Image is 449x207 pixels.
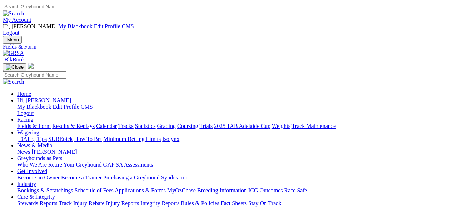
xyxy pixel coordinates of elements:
a: Logout [3,30,19,36]
a: Racing [17,117,33,123]
a: Weights [272,123,290,129]
a: Home [17,91,31,97]
a: Get Involved [17,168,47,174]
a: My Account [3,17,31,23]
a: Fields & Form [3,44,446,50]
a: How To Bet [74,136,102,142]
a: Results & Replays [52,123,95,129]
a: My Blackbook [58,23,93,29]
a: Applications & Forms [115,187,166,193]
div: News & Media [17,149,446,155]
a: Race Safe [284,187,307,193]
a: Minimum Betting Limits [103,136,161,142]
input: Search [3,71,66,79]
div: Hi, [PERSON_NAME] [17,104,446,117]
div: Get Involved [17,174,446,181]
a: My Blackbook [17,104,51,110]
a: GAP SA Assessments [103,162,153,168]
span: Menu [7,37,19,43]
button: Toggle navigation [3,36,22,44]
a: ICG Outcomes [248,187,283,193]
span: Hi, [PERSON_NAME] [17,97,71,103]
a: Fact Sheets [221,200,247,206]
a: Greyhounds as Pets [17,155,62,161]
a: Logout [17,110,34,116]
a: MyOzChase [167,187,196,193]
a: Syndication [161,174,188,181]
div: My Account [3,23,446,36]
a: 2025 TAB Adelaide Cup [214,123,270,129]
img: Close [6,64,24,70]
a: Purchasing a Greyhound [103,174,160,181]
a: Wagering [17,129,39,135]
a: BlkBook [3,56,25,63]
a: [PERSON_NAME] [31,149,77,155]
div: Care & Integrity [17,200,446,207]
a: Stewards Reports [17,200,57,206]
a: Injury Reports [106,200,139,206]
img: GRSA [3,50,24,56]
a: Rules & Policies [181,200,219,206]
a: CMS [81,104,93,110]
span: BlkBook [4,56,25,63]
a: Industry [17,181,36,187]
a: Bookings & Scratchings [17,187,73,193]
a: Who We Are [17,162,47,168]
a: Coursing [177,123,198,129]
a: Track Injury Rebate [59,200,104,206]
a: Isolynx [162,136,179,142]
a: Integrity Reports [140,200,179,206]
a: Retire Your Greyhound [48,162,102,168]
img: Search [3,10,24,17]
a: Grading [157,123,176,129]
div: Greyhounds as Pets [17,162,446,168]
button: Toggle navigation [3,63,26,71]
div: Industry [17,187,446,194]
a: Care & Integrity [17,194,55,200]
a: Fields & Form [17,123,51,129]
a: Tracks [118,123,134,129]
a: [DATE] Tips [17,136,47,142]
a: News & Media [17,142,52,148]
a: Become an Owner [17,174,60,181]
img: logo-grsa-white.png [28,63,34,69]
a: SUREpick [48,136,73,142]
span: Hi, [PERSON_NAME] [3,23,57,29]
input: Search [3,3,66,10]
a: Calendar [96,123,117,129]
a: Schedule of Fees [74,187,113,193]
a: News [17,149,30,155]
a: Breeding Information [197,187,247,193]
a: Statistics [135,123,156,129]
a: Trials [199,123,213,129]
div: Racing [17,123,446,129]
a: Hi, [PERSON_NAME] [17,97,73,103]
a: CMS [122,23,134,29]
div: Wagering [17,136,446,142]
a: Become a Trainer [61,174,102,181]
img: Search [3,79,24,85]
a: Edit Profile [53,104,79,110]
a: Edit Profile [94,23,120,29]
a: Track Maintenance [292,123,336,129]
a: Stay On Track [248,200,281,206]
